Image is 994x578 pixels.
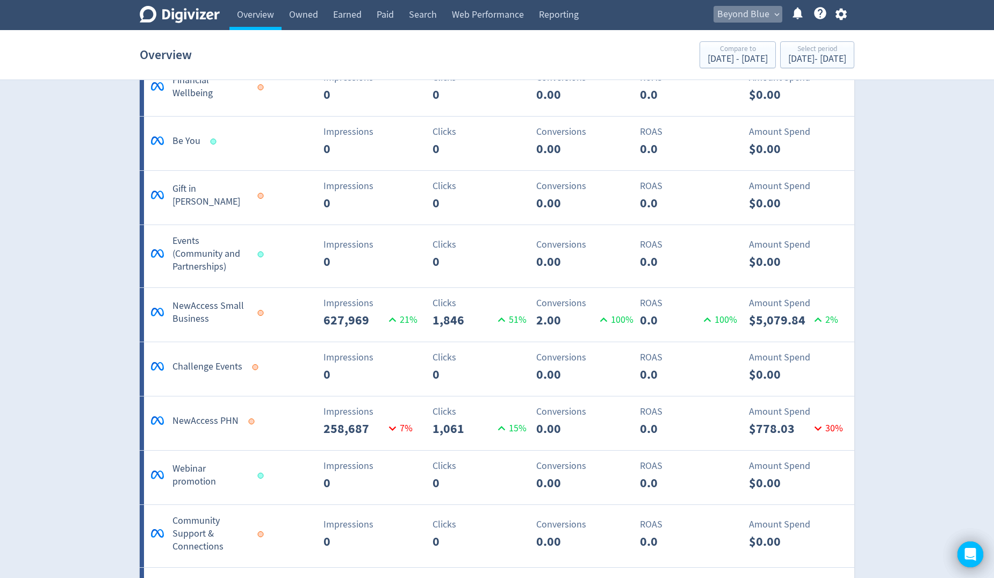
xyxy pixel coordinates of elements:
[749,310,811,330] p: $5,079.84
[249,418,258,424] span: Data last synced: 11 Aug 2025, 4:01am (AEST)
[640,473,702,493] p: 0.0
[323,139,385,158] p: 0
[494,313,527,327] p: 51 %
[323,193,385,213] p: 0
[433,517,530,532] p: Clicks
[640,532,702,551] p: 0.0
[172,74,248,100] h5: Financial Wellbeing
[957,541,983,567] div: Open Intercom Messenger
[749,419,811,438] p: $778.03
[536,532,598,551] p: 0.00
[700,41,776,68] button: Compare to[DATE] - [DATE]
[749,459,846,473] p: Amount Spend
[596,313,633,327] p: 100 %
[749,125,846,139] p: Amount Spend
[640,193,702,213] p: 0.0
[749,296,846,310] p: Amount Spend
[433,532,494,551] p: 0
[640,85,702,104] p: 0.0
[323,310,385,330] p: 627,969
[433,85,494,104] p: 0
[140,451,854,504] a: *Webinar promotionImpressions0Clicks0Conversions0.00ROAS0.0Amount Spend$0.00
[749,252,811,271] p: $0.00
[258,193,267,199] span: Data last synced: 11 Aug 2025, 5:01am (AEST)
[640,310,700,330] p: 0.0
[323,404,421,419] p: Impressions
[258,84,267,90] span: Data last synced: 11 Aug 2025, 5:01am (AEST)
[708,45,768,54] div: Compare to
[536,252,598,271] p: 0.00
[323,125,421,139] p: Impressions
[640,139,702,158] p: 0.0
[811,313,838,327] p: 2 %
[140,396,854,450] a: *NewAccess PHNImpressions258,6877%Clicks1,06115%Conversions0.00ROAS0.0Amount Spend$778.0330%
[433,419,494,438] p: 1,061
[140,505,854,567] a: *Community Support & ConnectionsImpressions0Clicks0Conversions0.00ROAS0.0Amount Spend$0.00
[749,193,811,213] p: $0.00
[433,139,494,158] p: 0
[433,350,530,365] p: Clicks
[433,310,494,330] p: 1,846
[536,350,633,365] p: Conversions
[640,125,737,139] p: ROAS
[640,419,702,438] p: 0.0
[258,251,267,257] span: Data last synced: 11 Aug 2025, 9:01am (AEST)
[536,237,633,252] p: Conversions
[717,6,769,23] span: Beyond Blue
[140,342,854,396] a: *Challenge EventsImpressions0Clicks0Conversions0.00ROAS0.0Amount Spend$0.00
[323,517,421,532] p: Impressions
[433,459,530,473] p: Clicks
[536,193,598,213] p: 0.00
[172,135,200,148] h5: Be You
[323,419,385,438] p: 258,687
[140,117,854,170] a: *Be YouImpressions0Clicks0Conversions0.00ROAS0.0Amount Spend$0.00
[433,365,494,384] p: 0
[140,62,854,116] a: *Financial WellbeingImpressions0Clicks0Conversions0.00ROAS0.0Amount Spend$0.00
[211,139,220,144] span: Data last synced: 11 Aug 2025, 10:01am (AEST)
[536,179,633,193] p: Conversions
[323,350,421,365] p: Impressions
[714,6,782,23] button: Beyond Blue
[536,85,598,104] p: 0.00
[811,421,843,436] p: 30 %
[640,365,702,384] p: 0.0
[640,252,702,271] p: 0.0
[640,350,737,365] p: ROAS
[536,517,633,532] p: Conversions
[433,193,494,213] p: 0
[749,85,811,104] p: $0.00
[749,473,811,493] p: $0.00
[172,360,242,373] h5: Challenge Events
[140,38,192,72] h1: Overview
[700,313,737,327] p: 100 %
[749,365,811,384] p: $0.00
[749,532,811,551] p: $0.00
[323,85,385,104] p: 0
[433,404,530,419] p: Clicks
[172,515,248,553] h5: Community Support & Connections
[640,296,737,310] p: ROAS
[749,237,846,252] p: Amount Spend
[323,365,385,384] p: 0
[749,517,846,532] p: Amount Spend
[172,183,248,208] h5: Gift in [PERSON_NAME]
[258,310,267,316] span: Data last synced: 11 Aug 2025, 2:01am (AEST)
[640,237,737,252] p: ROAS
[253,364,262,370] span: Data last synced: 11 Aug 2025, 2:01am (AEST)
[433,473,494,493] p: 0
[323,252,385,271] p: 0
[749,179,846,193] p: Amount Spend
[536,459,633,473] p: Conversions
[749,139,811,158] p: $0.00
[323,473,385,493] p: 0
[749,350,846,365] p: Amount Spend
[640,459,737,473] p: ROAS
[536,125,633,139] p: Conversions
[536,419,598,438] p: 0.00
[772,10,782,19] span: expand_more
[780,41,854,68] button: Select period[DATE]- [DATE]
[172,300,248,326] h5: NewAccess Small Business
[708,54,768,64] div: [DATE] - [DATE]
[323,296,421,310] p: Impressions
[433,179,530,193] p: Clicks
